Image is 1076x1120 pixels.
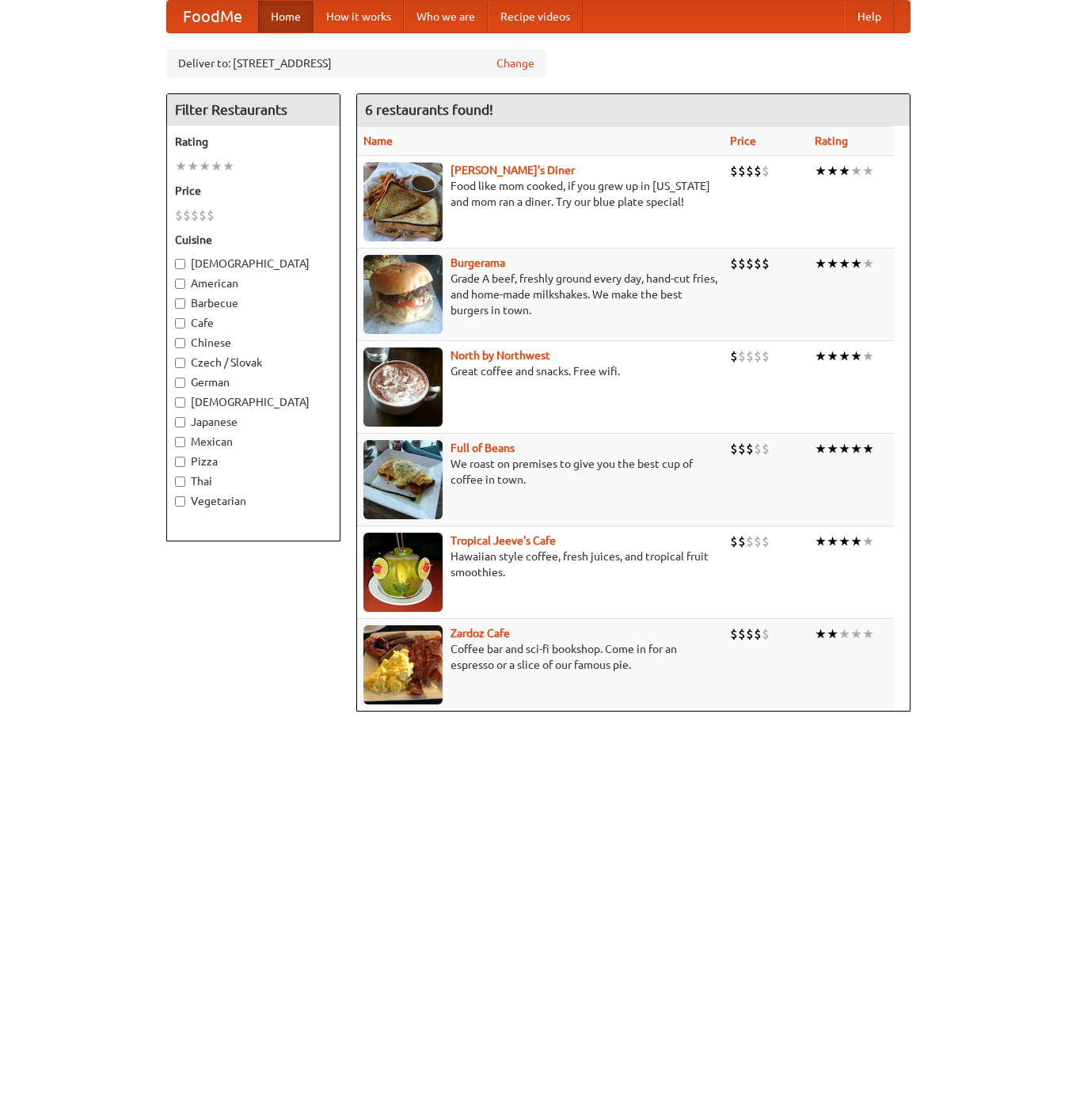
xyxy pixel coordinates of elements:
[762,625,770,643] li: $
[746,625,754,643] li: $
[738,347,746,365] li: $
[363,456,717,488] p: We roast on premises to give you the best cup of coffee in town.
[738,533,746,550] li: $
[862,533,874,550] li: ★
[175,397,185,408] input: [DEMOGRAPHIC_DATA]
[175,335,332,351] label: Chinese
[762,533,770,550] li: $
[166,49,546,78] div: Deliver to: [STREET_ADDRESS]
[730,440,738,457] li: $
[762,255,770,272] li: $
[762,162,770,180] li: $
[175,493,332,509] label: Vegetarian
[175,414,332,430] label: Japanese
[730,135,756,147] a: Price
[175,473,332,489] label: Thai
[167,94,340,126] h4: Filter Restaurants
[363,255,443,334] img: burgerama.jpg
[363,162,443,241] img: sallys.jpg
[175,374,332,390] label: German
[175,256,332,271] label: [DEMOGRAPHIC_DATA]
[175,279,185,289] input: American
[175,183,332,199] h5: Price
[451,627,510,640] b: Zardoz Cafe
[451,534,556,547] b: Tropical Jeeve's Cafe
[175,295,332,311] label: Barbecue
[175,232,332,248] h5: Cuisine
[827,440,838,457] li: ★
[451,349,550,362] b: North by Northwest
[314,1,404,32] a: How it works
[451,164,575,177] a: [PERSON_NAME]'s Diner
[746,533,754,550] li: $
[815,135,848,147] a: Rating
[845,1,894,32] a: Help
[738,625,746,643] li: $
[199,158,211,175] li: ★
[175,378,185,388] input: German
[738,162,746,180] li: $
[404,1,488,32] a: Who we are
[746,255,754,272] li: $
[191,207,199,224] li: $
[762,440,770,457] li: $
[838,440,850,457] li: ★
[850,347,862,365] li: ★
[762,347,770,365] li: $
[730,347,738,365] li: $
[175,417,185,427] input: Japanese
[222,158,234,175] li: ★
[730,533,738,550] li: $
[363,347,443,427] img: north.jpg
[738,440,746,457] li: $
[815,162,827,180] li: ★
[838,162,850,180] li: ★
[451,256,505,269] a: Burgerama
[175,437,185,447] input: Mexican
[862,440,874,457] li: ★
[175,318,185,328] input: Cafe
[862,625,874,643] li: ★
[827,625,838,643] li: ★
[862,162,874,180] li: ★
[363,549,717,580] p: Hawaiian style coffee, fresh juices, and tropical fruit smoothies.
[175,207,183,224] li: $
[175,434,332,450] label: Mexican
[827,162,838,180] li: ★
[746,162,754,180] li: $
[850,162,862,180] li: ★
[730,255,738,272] li: $
[815,255,827,272] li: ★
[730,162,738,180] li: $
[258,1,314,32] a: Home
[496,55,534,71] a: Change
[183,207,191,224] li: $
[363,135,393,147] a: Name
[211,158,222,175] li: ★
[754,625,762,643] li: $
[815,533,827,550] li: ★
[754,255,762,272] li: $
[862,347,874,365] li: ★
[199,207,207,224] li: $
[451,442,515,454] b: Full of Beans
[167,1,258,32] a: FoodMe
[827,533,838,550] li: ★
[754,440,762,457] li: $
[175,457,185,467] input: Pizza
[815,347,827,365] li: ★
[175,315,332,331] label: Cafe
[754,533,762,550] li: $
[746,347,754,365] li: $
[175,394,332,410] label: [DEMOGRAPHIC_DATA]
[488,1,583,32] a: Recipe videos
[746,440,754,457] li: $
[175,259,185,269] input: [DEMOGRAPHIC_DATA]
[850,533,862,550] li: ★
[850,440,862,457] li: ★
[754,162,762,180] li: $
[363,178,717,210] p: Food like mom cooked, if you grew up in [US_STATE] and mom ran a diner. Try our blue plate special!
[175,355,332,370] label: Czech / Slovak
